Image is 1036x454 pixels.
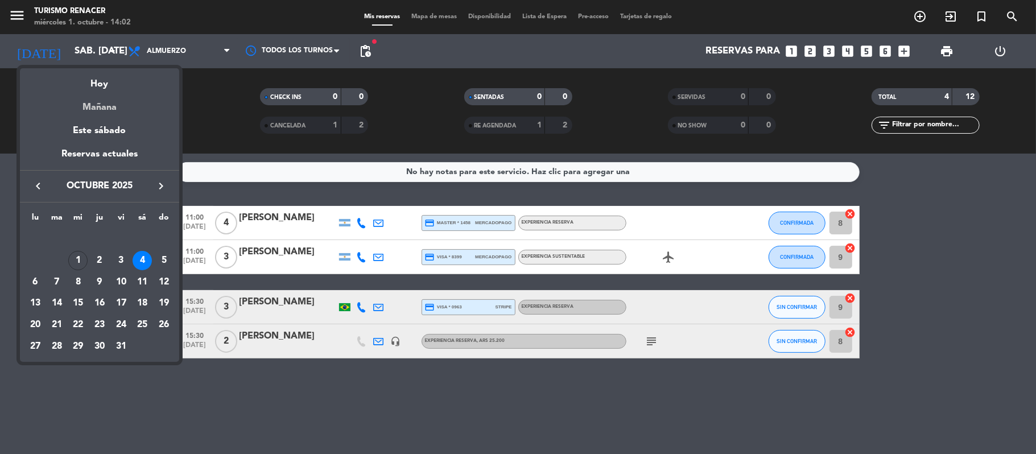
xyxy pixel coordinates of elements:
div: 13 [26,294,45,313]
td: 19 de octubre de 2025 [153,292,175,314]
td: 29 de octubre de 2025 [67,336,89,357]
div: 23 [90,315,109,335]
td: 27 de octubre de 2025 [24,336,46,357]
div: 14 [47,294,67,313]
div: 12 [154,273,174,292]
div: 2 [90,251,109,270]
div: 19 [154,294,174,313]
div: 24 [112,315,131,335]
th: martes [46,211,68,229]
div: 20 [26,315,45,335]
td: 26 de octubre de 2025 [153,314,175,336]
td: 6 de octubre de 2025 [24,271,46,293]
td: 9 de octubre de 2025 [89,271,110,293]
td: 16 de octubre de 2025 [89,292,110,314]
th: lunes [24,211,46,229]
div: 21 [47,315,67,335]
td: 17 de octubre de 2025 [110,292,132,314]
div: 4 [133,251,152,270]
td: 20 de octubre de 2025 [24,314,46,336]
td: 22 de octubre de 2025 [67,314,89,336]
td: 13 de octubre de 2025 [24,292,46,314]
div: 26 [154,315,174,335]
td: 10 de octubre de 2025 [110,271,132,293]
div: 27 [26,337,45,356]
div: 16 [90,294,109,313]
th: viernes [110,211,132,229]
div: 11 [133,273,152,292]
div: Mañana [20,92,179,115]
td: 23 de octubre de 2025 [89,314,110,336]
th: miércoles [67,211,89,229]
td: 15 de octubre de 2025 [67,292,89,314]
div: 7 [47,273,67,292]
div: Reservas actuales [20,147,179,170]
td: 3 de octubre de 2025 [110,250,132,271]
td: 8 de octubre de 2025 [67,271,89,293]
div: 1 [68,251,88,270]
div: 31 [112,337,131,356]
i: keyboard_arrow_left [31,179,45,193]
div: 17 [112,294,131,313]
div: Hoy [20,68,179,92]
div: Este sábado [20,115,179,147]
button: keyboard_arrow_right [151,179,171,193]
td: 4 de octubre de 2025 [132,250,154,271]
td: 11 de octubre de 2025 [132,271,154,293]
td: 28 de octubre de 2025 [46,336,68,357]
div: 3 [112,251,131,270]
td: 31 de octubre de 2025 [110,336,132,357]
div: 29 [68,337,88,356]
div: 10 [112,273,131,292]
td: 21 de octubre de 2025 [46,314,68,336]
td: OCT. [24,228,175,250]
div: 22 [68,315,88,335]
td: 18 de octubre de 2025 [132,292,154,314]
div: 25 [133,315,152,335]
td: 14 de octubre de 2025 [46,292,68,314]
div: 30 [90,337,109,356]
td: 24 de octubre de 2025 [110,314,132,336]
td: 30 de octubre de 2025 [89,336,110,357]
div: 6 [26,273,45,292]
div: 28 [47,337,67,356]
td: 2 de octubre de 2025 [89,250,110,271]
th: domingo [153,211,175,229]
div: 8 [68,273,88,292]
td: 7 de octubre de 2025 [46,271,68,293]
button: keyboard_arrow_left [28,179,48,193]
div: 5 [154,251,174,270]
th: jueves [89,211,110,229]
td: 12 de octubre de 2025 [153,271,175,293]
div: 15 [68,294,88,313]
td: 25 de octubre de 2025 [132,314,154,336]
td: 1 de octubre de 2025 [67,250,89,271]
span: octubre 2025 [48,179,151,193]
div: 9 [90,273,109,292]
th: sábado [132,211,154,229]
div: 18 [133,294,152,313]
td: 5 de octubre de 2025 [153,250,175,271]
i: keyboard_arrow_right [154,179,168,193]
